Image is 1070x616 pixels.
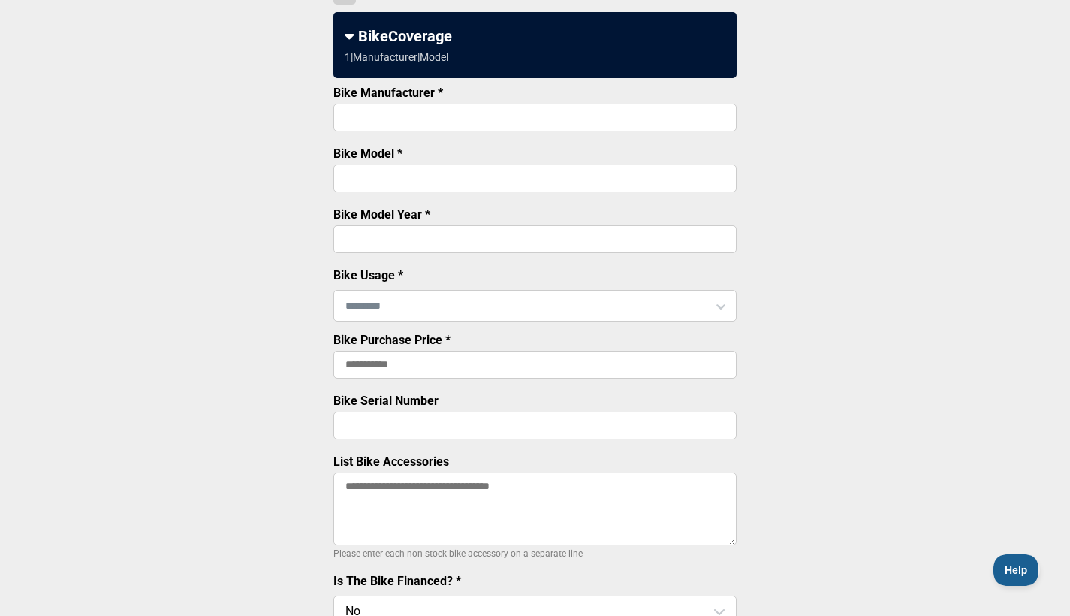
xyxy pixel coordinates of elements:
label: Bike Serial Number [333,394,439,408]
label: Bike Model Year * [333,207,430,222]
div: BikeCoverage [345,27,725,45]
label: Is The Bike Financed? * [333,574,461,588]
label: Bike Purchase Price * [333,333,451,347]
label: Bike Usage * [333,268,403,282]
label: List Bike Accessories [333,454,449,469]
div: 1 | Manufacturer | Model [345,51,448,63]
label: Bike Manufacturer * [333,86,443,100]
label: Bike Model * [333,146,402,161]
p: Please enter each non-stock bike accessory on a separate line [333,545,737,563]
iframe: Toggle Customer Support [993,554,1040,586]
